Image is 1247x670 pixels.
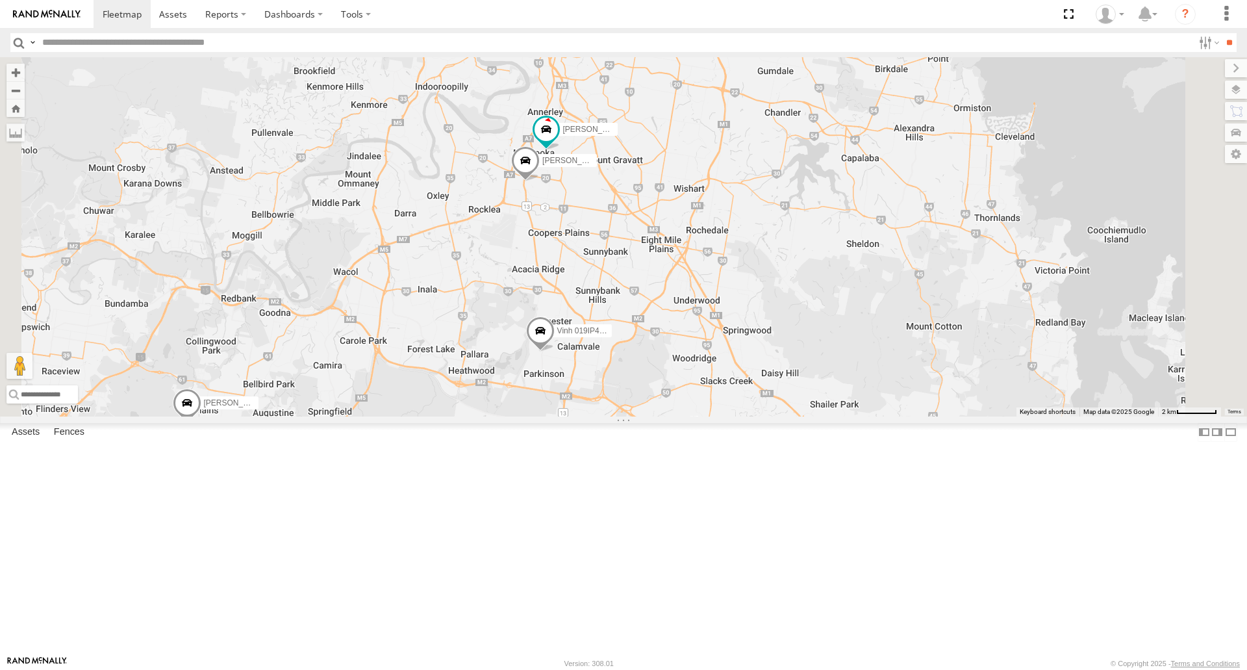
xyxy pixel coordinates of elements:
span: Vinh 019IP4 - Hilux [557,326,624,335]
label: Dock Summary Table to the Right [1211,423,1224,442]
label: Dock Summary Table to the Left [1198,423,1211,442]
label: Search Query [27,33,38,52]
span: Map data ©2025 Google [1083,408,1154,415]
label: Assets [5,424,46,442]
label: Map Settings [1225,145,1247,163]
span: 2 km [1162,408,1176,415]
label: Hide Summary Table [1224,423,1237,442]
button: Zoom out [6,81,25,99]
span: [PERSON_NAME] B - Corolla Hatch [204,399,329,408]
div: Marco DiBenedetto [1091,5,1129,24]
i: ? [1175,4,1196,25]
div: © Copyright 2025 - [1111,660,1240,667]
a: Visit our Website [7,657,67,670]
button: Keyboard shortcuts [1020,407,1076,417]
label: Fences [47,424,91,442]
a: Terms (opens in new tab) [1228,409,1241,414]
label: Measure [6,123,25,142]
button: Map Scale: 2 km per 59 pixels [1158,407,1221,417]
button: Zoom Home [6,99,25,117]
img: rand-logo.svg [13,10,81,19]
button: Zoom in [6,64,25,81]
button: Drag Pegman onto the map to open Street View [6,353,32,379]
div: Version: 308.01 [564,660,614,667]
span: [PERSON_NAME] - 017IP4 [542,156,638,165]
a: Terms and Conditions [1171,660,1240,667]
label: Search Filter Options [1194,33,1222,52]
span: [PERSON_NAME]- 817BG4 [563,125,661,135]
